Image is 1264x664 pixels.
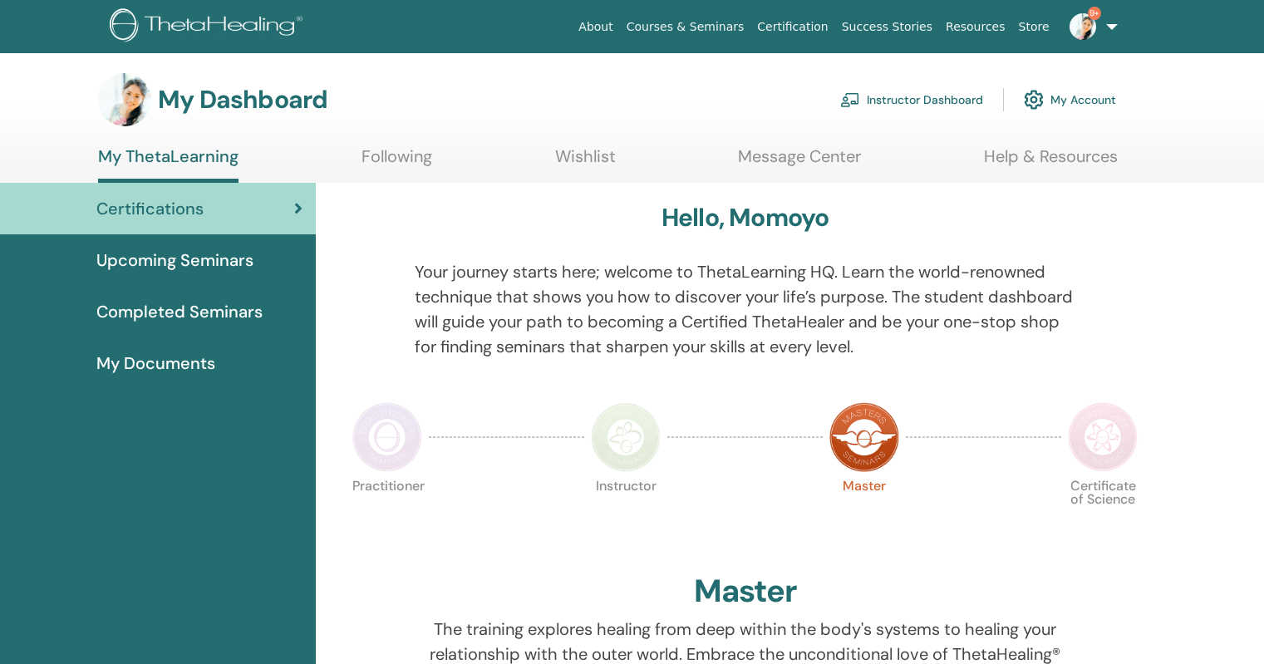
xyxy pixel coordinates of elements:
[1024,81,1116,118] a: My Account
[840,81,983,118] a: Instructor Dashboard
[96,299,263,324] span: Completed Seminars
[1024,86,1044,114] img: cog.svg
[1088,7,1101,20] span: 9+
[415,259,1076,359] p: Your journey starts here; welcome to ThetaLearning HQ. Learn the world-renowned technique that sh...
[96,351,215,376] span: My Documents
[98,146,239,183] a: My ThetaLearning
[829,402,899,472] img: Master
[620,12,751,42] a: Courses & Seminars
[591,402,661,472] img: Instructor
[1068,402,1138,472] img: Certificate of Science
[829,480,899,549] p: Master
[835,12,939,42] a: Success Stories
[738,146,861,179] a: Message Center
[1068,480,1138,549] p: Certificate of Science
[352,402,422,472] img: Practitioner
[840,92,860,107] img: chalkboard-teacher.svg
[96,248,253,273] span: Upcoming Seminars
[158,85,327,115] h3: My Dashboard
[555,146,616,179] a: Wishlist
[1012,12,1056,42] a: Store
[1070,13,1096,40] img: default.png
[96,196,204,221] span: Certifications
[939,12,1012,42] a: Resources
[591,480,661,549] p: Instructor
[98,73,151,126] img: default.png
[352,480,422,549] p: Practitioner
[984,146,1118,179] a: Help & Resources
[361,146,432,179] a: Following
[662,203,829,233] h3: Hello, Momoyo
[750,12,834,42] a: Certification
[110,8,308,46] img: logo.png
[694,573,797,611] h2: Master
[572,12,619,42] a: About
